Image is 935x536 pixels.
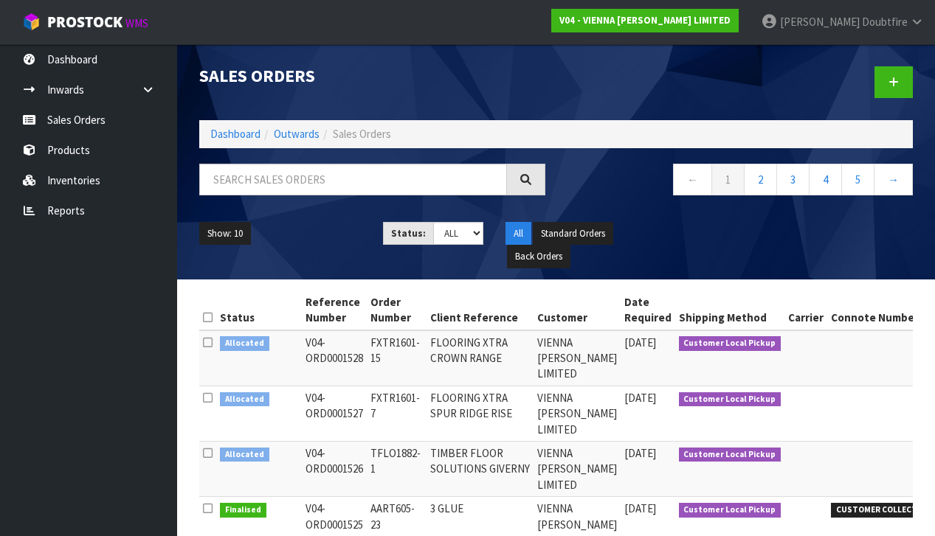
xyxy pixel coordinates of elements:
[679,336,782,351] span: Customer Local Pickup
[809,164,842,195] a: 4
[874,164,913,195] a: →
[22,13,41,31] img: cube-alt.png
[679,392,782,407] span: Customer Local Pickup
[567,164,914,200] nav: Page navigation
[534,330,621,386] td: VIENNA [PERSON_NAME] LIMITED
[302,442,367,497] td: V04-ORD0001526
[841,164,874,195] a: 5
[199,222,251,246] button: Show: 10
[711,164,745,195] a: 1
[862,15,908,29] span: Doubtfire
[427,330,534,386] td: FLOORING XTRA CROWN RANGE
[367,386,427,441] td: FXTR1601-7
[744,164,777,195] a: 2
[534,386,621,441] td: VIENNA [PERSON_NAME] LIMITED
[367,290,427,330] th: Order Number
[125,16,148,30] small: WMS
[427,442,534,497] td: TIMBER FLOOR SOLUTIONS GIVERNY
[624,391,656,405] span: [DATE]
[533,222,613,246] button: Standard Orders
[302,386,367,441] td: V04-ORD0001527
[831,503,932,518] span: CUSTOMER COLLECTED
[220,503,266,518] span: Finalised
[216,290,302,330] th: Status
[624,446,656,460] span: [DATE]
[367,330,427,386] td: FXTR1601-15
[621,290,675,330] th: Date Required
[333,127,391,141] span: Sales Orders
[302,330,367,386] td: V04-ORD0001528
[534,290,621,330] th: Customer
[534,442,621,497] td: VIENNA [PERSON_NAME] LIMITED
[367,442,427,497] td: TFLO1882-1
[506,222,531,246] button: All
[675,290,785,330] th: Shipping Method
[274,127,320,141] a: Outwards
[624,501,656,515] span: [DATE]
[559,14,731,27] strong: V04 - VIENNA [PERSON_NAME] LIMITED
[199,164,507,195] input: Search sales orders
[673,164,712,195] a: ←
[427,290,534,330] th: Client Reference
[427,386,534,441] td: FLOORING XTRA SPUR RIDGE RISE
[210,127,261,141] a: Dashboard
[47,13,123,32] span: ProStock
[391,227,426,240] strong: Status:
[776,164,810,195] a: 3
[784,290,827,330] th: Carrier
[679,503,782,518] span: Customer Local Pickup
[220,392,269,407] span: Allocated
[220,336,269,351] span: Allocated
[507,245,570,268] button: Back Orders
[780,15,860,29] span: [PERSON_NAME]
[199,66,545,86] h1: Sales Orders
[679,448,782,462] span: Customer Local Pickup
[302,290,367,330] th: Reference Number
[220,448,269,462] span: Allocated
[624,335,656,349] span: [DATE]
